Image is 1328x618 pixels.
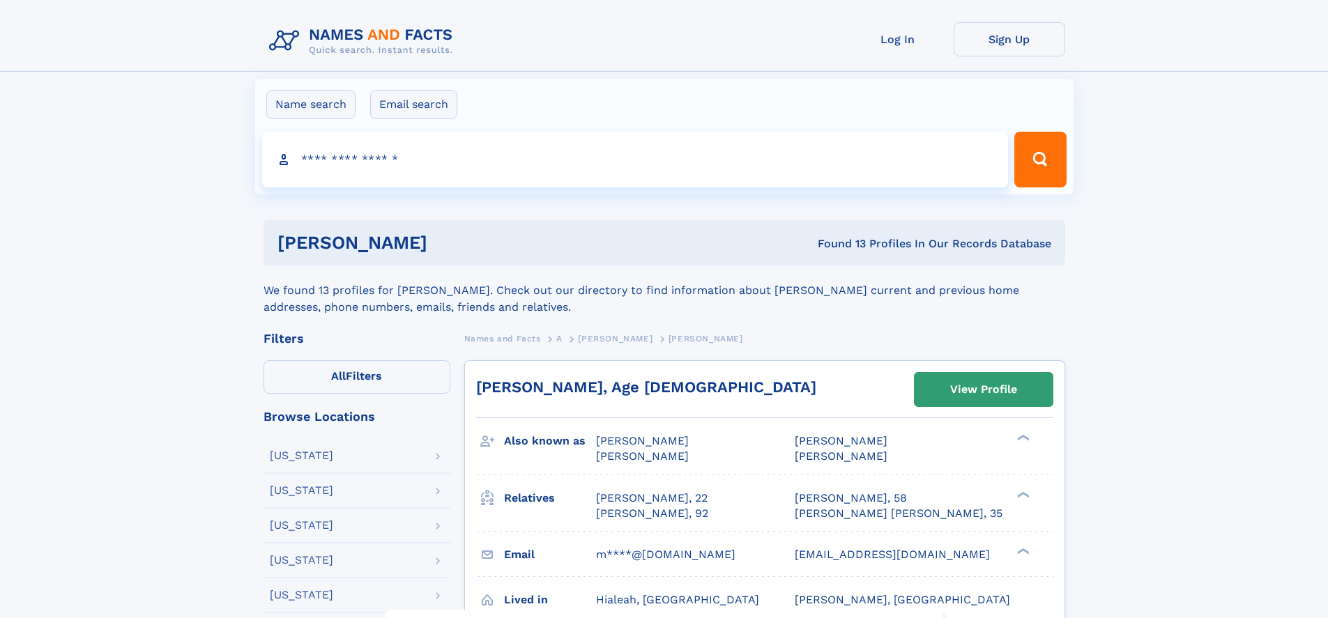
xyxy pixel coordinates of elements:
[596,434,689,447] span: [PERSON_NAME]
[262,132,1009,187] input: search input
[669,334,743,343] span: [PERSON_NAME]
[270,485,333,496] div: [US_STATE]
[578,330,652,347] a: [PERSON_NAME]
[504,588,596,612] h3: Lived in
[795,449,887,463] span: [PERSON_NAME]
[331,369,346,383] span: All
[1014,546,1030,555] div: ❯
[476,378,816,396] a: [PERSON_NAME], Age [DEMOGRAPHIC_DATA]
[277,234,623,252] h1: [PERSON_NAME]
[596,449,689,463] span: [PERSON_NAME]
[915,373,1053,406] a: View Profile
[464,330,541,347] a: Names and Facts
[264,360,450,394] label: Filters
[556,334,563,343] span: A
[504,486,596,510] h3: Relatives
[954,22,1065,56] a: Sign Up
[950,373,1017,405] div: View Profile
[795,593,1010,606] span: [PERSON_NAME], [GEOGRAPHIC_DATA]
[270,555,333,566] div: [US_STATE]
[842,22,954,56] a: Log In
[578,334,652,343] span: [PERSON_NAME]
[504,429,596,453] h3: Also known as
[264,410,450,423] div: Browse Locations
[623,236,1051,252] div: Found 13 Profiles In Our Records Database
[270,589,333,601] div: [US_STATE]
[596,506,708,521] a: [PERSON_NAME], 92
[264,22,464,60] img: Logo Names and Facts
[795,490,907,506] a: [PERSON_NAME], 58
[556,330,563,347] a: A
[504,543,596,566] h3: Email
[370,90,457,119] label: Email search
[596,593,759,606] span: Hialeah, [GEOGRAPHIC_DATA]
[266,90,356,119] label: Name search
[1014,433,1030,442] div: ❯
[795,548,990,561] span: [EMAIL_ADDRESS][DOMAIN_NAME]
[795,434,887,447] span: [PERSON_NAME]
[795,506,1002,521] a: [PERSON_NAME] [PERSON_NAME], 35
[596,490,708,506] a: [PERSON_NAME], 22
[264,332,450,345] div: Filters
[264,265,1065,316] div: We found 13 profiles for [PERSON_NAME]. Check out our directory to find information about [PERSON...
[270,450,333,461] div: [US_STATE]
[1014,132,1066,187] button: Search Button
[1014,490,1030,499] div: ❯
[270,520,333,531] div: [US_STATE]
